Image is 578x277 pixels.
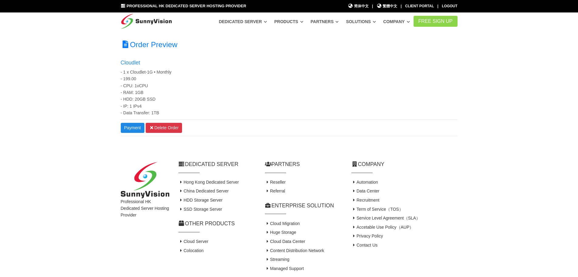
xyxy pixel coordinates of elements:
[351,234,383,238] a: Privacy Policy
[127,4,246,8] span: Professional HK Dedicated Server Hosting Provider
[351,225,414,230] a: Accetable Use Policy（AUP）
[274,16,303,27] a: Products
[121,59,458,67] h5: Cloudlet
[265,230,296,235] a: Huge Storage
[178,161,256,168] h2: Dedicated Server
[265,189,285,193] a: Referral
[405,3,434,9] div: Client Portal
[438,3,438,9] li: |
[351,189,380,193] a: Data Center
[178,207,222,212] a: SSD Storage Server
[346,16,376,27] a: Solutions
[116,162,174,273] div: Professional HK Dedicated Server Hosting Provider
[372,3,373,9] li: |
[121,59,458,115] span: - 1 x Cloudlet-1G • Monthly - 199.00 - CPU: 1vCPU - RAM: 1GB - HDD: 20GB SSD - IP: 1 IPv4 - Data ...
[178,239,208,244] a: Cloud Server
[265,180,286,185] a: Reseller
[351,180,378,185] a: Automation
[351,216,421,220] a: Service Level Agreement（SLA）
[121,123,144,133] a: Payment
[265,257,289,262] a: Streaming
[121,40,458,50] h2: Order Preview
[348,3,369,9] a: 简体中文
[265,239,305,244] a: Cloud Data Center
[265,161,342,168] h2: Partners
[265,202,342,209] h2: Enterprise Solution
[265,248,324,253] a: Content Distribution Network
[265,221,300,226] a: Cloud Migration
[178,180,239,185] a: Hong Kong Dedicated Server
[414,16,458,27] a: FREE Sign Up
[401,3,402,9] li: |
[351,198,380,203] a: Recruitment
[351,207,403,212] a: Term of Service（TOS）
[178,220,256,227] h2: Other Products
[265,266,304,271] a: Managed Support
[178,248,204,253] a: Colocation
[178,189,229,193] a: China Dedicated Server
[383,16,410,27] a: Company
[311,16,339,27] a: Partners
[351,243,378,248] a: Contact Us
[121,162,169,198] img: SunnyVision Limited
[178,198,223,203] a: HDD Storage Server
[351,161,458,168] h2: Company
[377,3,397,9] a: 繁體中文
[146,123,182,133] a: Delete Order
[442,4,457,8] a: Logout
[219,16,267,27] a: Dedicated Server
